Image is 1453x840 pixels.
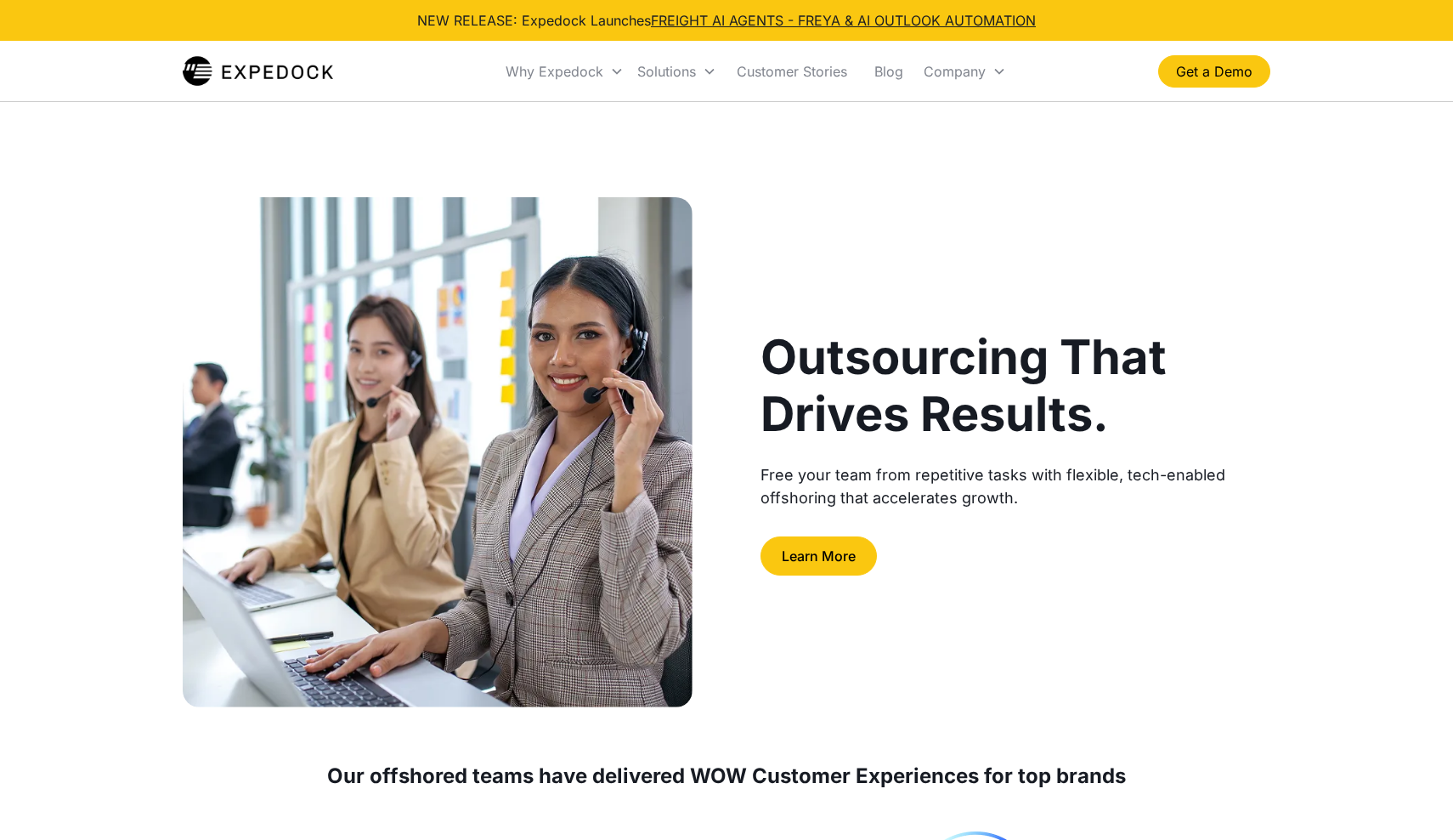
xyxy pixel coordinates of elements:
div: Why Expedock [499,43,630,100]
img: Expedock Logo [183,54,333,88]
div: Our offshored teams have delivered WOW Customer Experiences for top brands [183,762,1270,791]
div: NEW RELEASE: Expedock Launches [417,10,1036,31]
div: Company [924,63,986,80]
div: Solutions [630,43,723,100]
h1: Outsourcing That Drives Results. [760,329,1270,443]
a: Customer Stories [723,43,861,100]
iframe: Chat Widget [1368,758,1453,840]
img: two formal woman with headset [183,197,693,707]
a: Learn More [760,536,877,576]
div: Free your team from repetitive tasks with flexible, tech-enabled offshoring that accelerates growth. [760,463,1270,509]
div: Solutions [637,63,696,80]
div: Company [917,43,1013,100]
a: home [183,54,333,88]
a: Blog [861,43,917,100]
a: FREIGHT AI AGENTS - FREYA & AI OUTLOOK AUTOMATION [651,12,1036,29]
div: Why Expedock [506,63,603,80]
a: Get a Demo [1158,55,1270,88]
